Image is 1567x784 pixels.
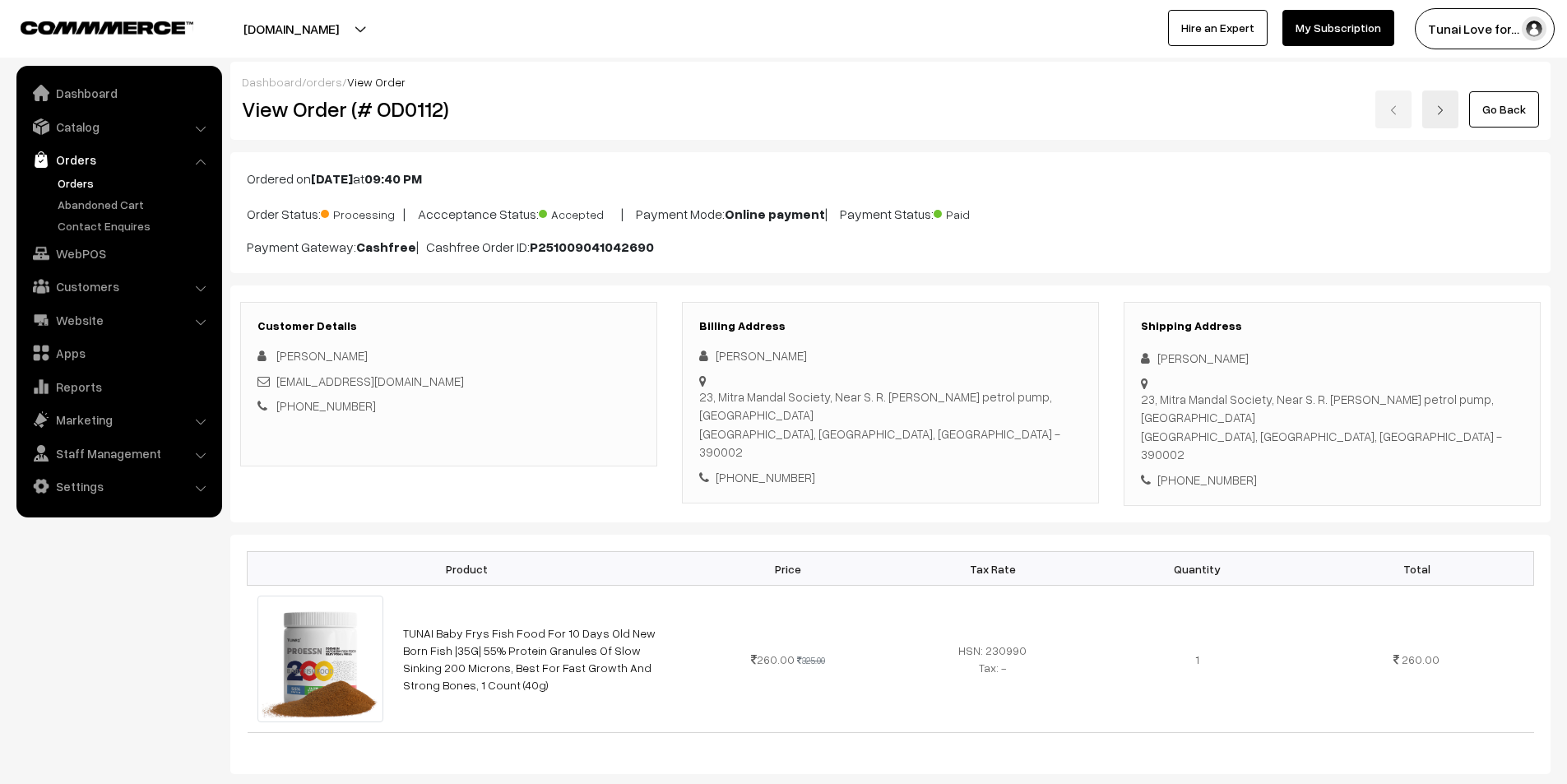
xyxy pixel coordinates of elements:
p: Order Status: | Accceptance Status: | Payment Mode: | Payment Status: [247,202,1534,224]
img: user [1522,16,1546,41]
a: Contact Enquires [53,217,216,234]
a: Reports [21,372,216,401]
span: Paid [934,202,1016,223]
a: Catalog [21,112,216,141]
span: 260.00 [1402,652,1440,666]
span: [PERSON_NAME] [276,348,368,363]
div: [PERSON_NAME] [1141,349,1523,368]
div: 23, Mitra Mandal Society, Near S. R. [PERSON_NAME] petrol pump, [GEOGRAPHIC_DATA] [GEOGRAPHIC_DAT... [699,387,1082,462]
a: Settings [21,471,216,501]
a: Hire an Expert [1168,10,1268,46]
b: 09:40 PM [364,170,422,187]
img: L-05-Hatchery.jpg [257,596,384,722]
th: Total [1300,552,1533,586]
a: Website [21,305,216,335]
img: COMMMERCE [21,21,193,34]
span: 1 [1195,652,1199,666]
p: Ordered on at [247,169,1534,188]
th: Product [248,552,686,586]
a: Customers [21,271,216,301]
button: [DOMAIN_NAME] [186,8,396,49]
span: Processing [321,202,403,223]
a: Staff Management [21,438,216,468]
div: [PHONE_NUMBER] [1141,471,1523,489]
b: [DATE] [311,170,353,187]
a: Orders [53,174,216,192]
span: View Order [347,75,406,89]
div: / / [242,73,1539,90]
b: P251009041042690 [530,239,654,255]
a: Dashboard [21,78,216,108]
th: Price [686,552,891,586]
img: right-arrow.png [1435,105,1445,115]
h3: Billing Address [699,319,1082,333]
h2: View Order (# OD0112) [242,96,658,122]
a: Orders [21,145,216,174]
th: Tax Rate [890,552,1095,586]
a: COMMMERCE [21,16,165,36]
h3: Shipping Address [1141,319,1523,333]
strike: 325.00 [797,655,825,666]
span: HSN: 230990 Tax: - [958,643,1027,675]
a: [EMAIL_ADDRESS][DOMAIN_NAME] [276,373,464,388]
button: Tunai Love for… [1415,8,1555,49]
div: 23, Mitra Mandal Society, Near S. R. [PERSON_NAME] petrol pump, [GEOGRAPHIC_DATA] [GEOGRAPHIC_DAT... [1141,390,1523,464]
a: My Subscription [1282,10,1394,46]
a: orders [306,75,342,89]
a: Go Back [1469,91,1539,128]
a: Apps [21,338,216,368]
div: [PHONE_NUMBER] [699,468,1082,487]
b: Cashfree [356,239,416,255]
h3: Customer Details [257,319,640,333]
b: Online payment [725,206,825,222]
th: Quantity [1095,552,1300,586]
span: Accepted [539,202,621,223]
div: [PERSON_NAME] [699,346,1082,365]
a: TUNAI Baby Frys Fish Food For 10 Days Old New Born Fish |35G| 55% Protein Granules Of Slow Sinkin... [403,626,656,692]
a: [PHONE_NUMBER] [276,398,376,413]
span: 260.00 [751,652,795,666]
a: Abandoned Cart [53,196,216,213]
a: Marketing [21,405,216,434]
p: Payment Gateway: | Cashfree Order ID: [247,237,1534,257]
a: WebPOS [21,239,216,268]
a: Dashboard [242,75,302,89]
